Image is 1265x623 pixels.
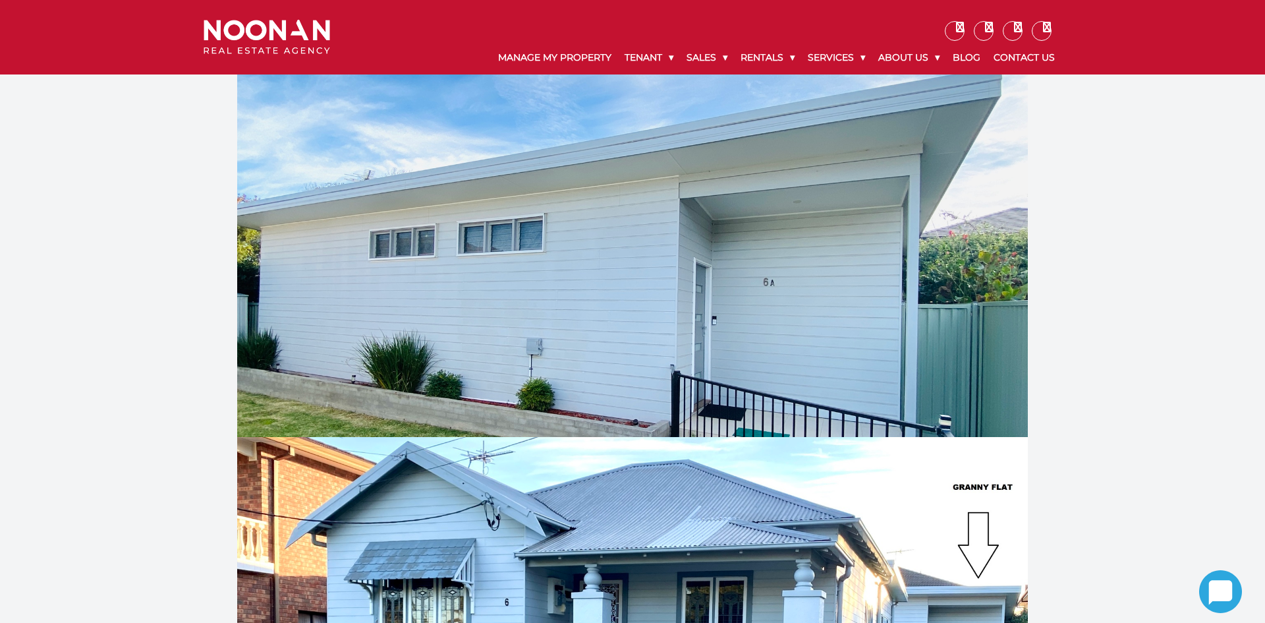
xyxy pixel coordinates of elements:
a: Contact Us [987,41,1061,74]
a: About Us [872,41,946,74]
a: Blog [946,41,987,74]
a: Services [801,41,872,74]
a: Manage My Property [492,41,618,74]
a: Tenant [618,41,680,74]
a: Rentals [734,41,801,74]
a: Sales [680,41,734,74]
img: Noonan Real Estate Agency [204,20,330,55]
